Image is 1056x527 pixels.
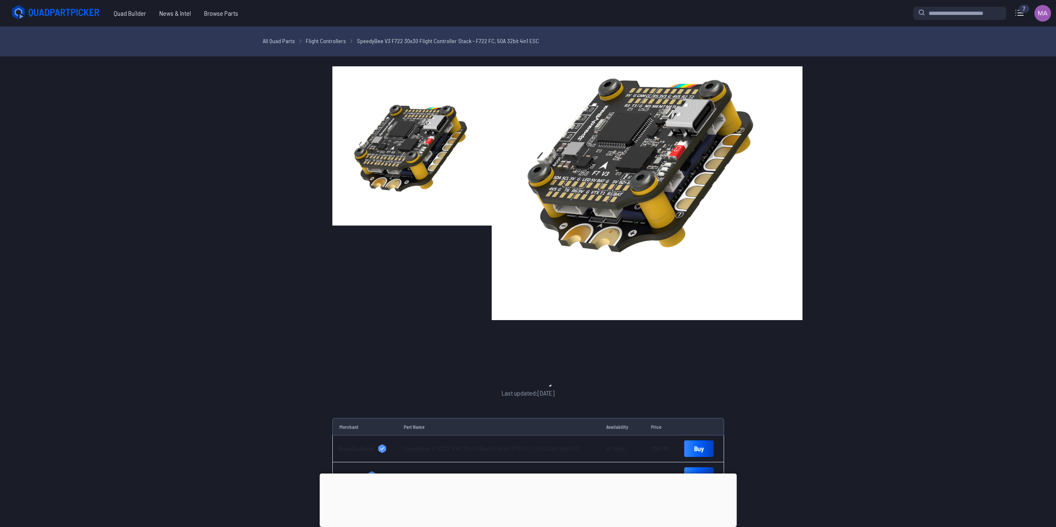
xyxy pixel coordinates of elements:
a: SpeedyBee F7 V3 Stack w/ 50A 3-6S BLHeli_32 128K 4in1 ESC - 30x30mm [404,472,572,479]
iframe: Advertisement [319,474,737,525]
div: 7 [1019,5,1029,13]
a: Buy [684,440,714,457]
a: SpeedyBee V3 F722 30x30 Flight Controller Stack - F722 FC, 50A 32bit 4in1 ESC [357,36,539,45]
a: RaceDayQuads [339,444,390,453]
span: PyroDrone [339,471,364,480]
a: Flight Controllers [306,36,346,45]
a: Browse Parts [198,5,245,22]
a: PyroDrone [339,471,390,480]
span: Last updated: [DATE] [502,388,554,398]
span: RaceDayQuads [339,444,375,453]
td: Part Name [397,418,600,435]
td: $116.99 [644,462,678,489]
img: image [332,66,492,226]
a: Buy [684,467,714,484]
a: All Quad Parts [263,36,295,45]
td: Merchant [332,418,397,435]
td: Price [644,418,678,435]
td: In Stock [600,435,644,462]
a: SpeedyBee V3 F722 3-6S 30x30 Stack/Combo (F722 FC / 50A 32bit 4in1 ESC) [404,445,580,452]
td: $163.99 [644,435,678,462]
td: In Stock [600,462,644,489]
img: User [1034,5,1051,22]
a: News & Intel [153,5,198,22]
td: Availability [600,418,644,435]
a: Quad Builder [107,5,153,22]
